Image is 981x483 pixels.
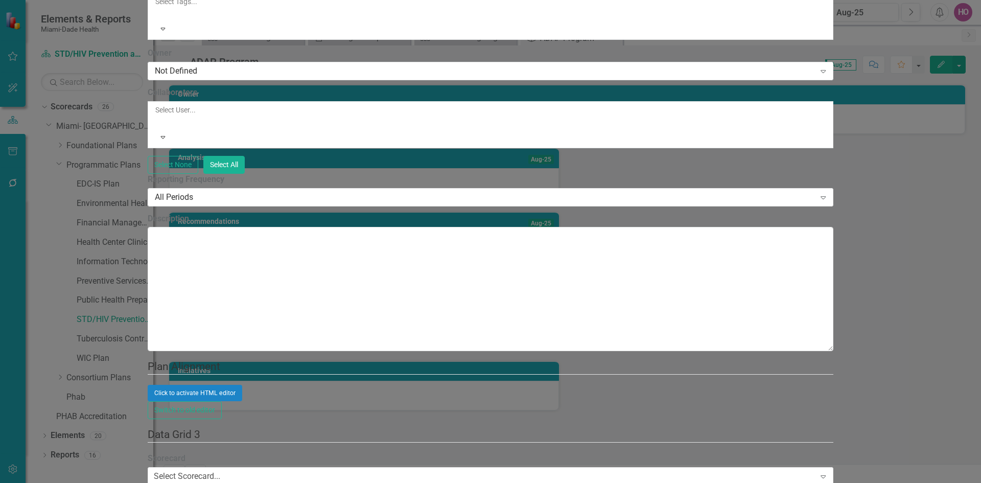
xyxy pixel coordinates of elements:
[155,105,825,115] div: Select User...
[148,385,242,401] button: Click to activate HTML editor
[148,48,833,59] label: Owner
[155,65,815,77] div: Not Defined
[155,191,815,203] div: All Periods
[154,471,220,482] div: Select Scorecard...
[148,156,198,174] button: Select None
[203,156,245,174] button: Select All
[148,359,833,375] legend: Plan Alignment
[148,427,833,443] legend: Data Grid 3
[148,213,833,225] label: Description
[148,453,833,465] label: Scorecard
[148,87,833,99] label: Collaborators
[148,174,833,186] label: Reporting Frequency
[148,401,222,419] button: Switch to old editor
